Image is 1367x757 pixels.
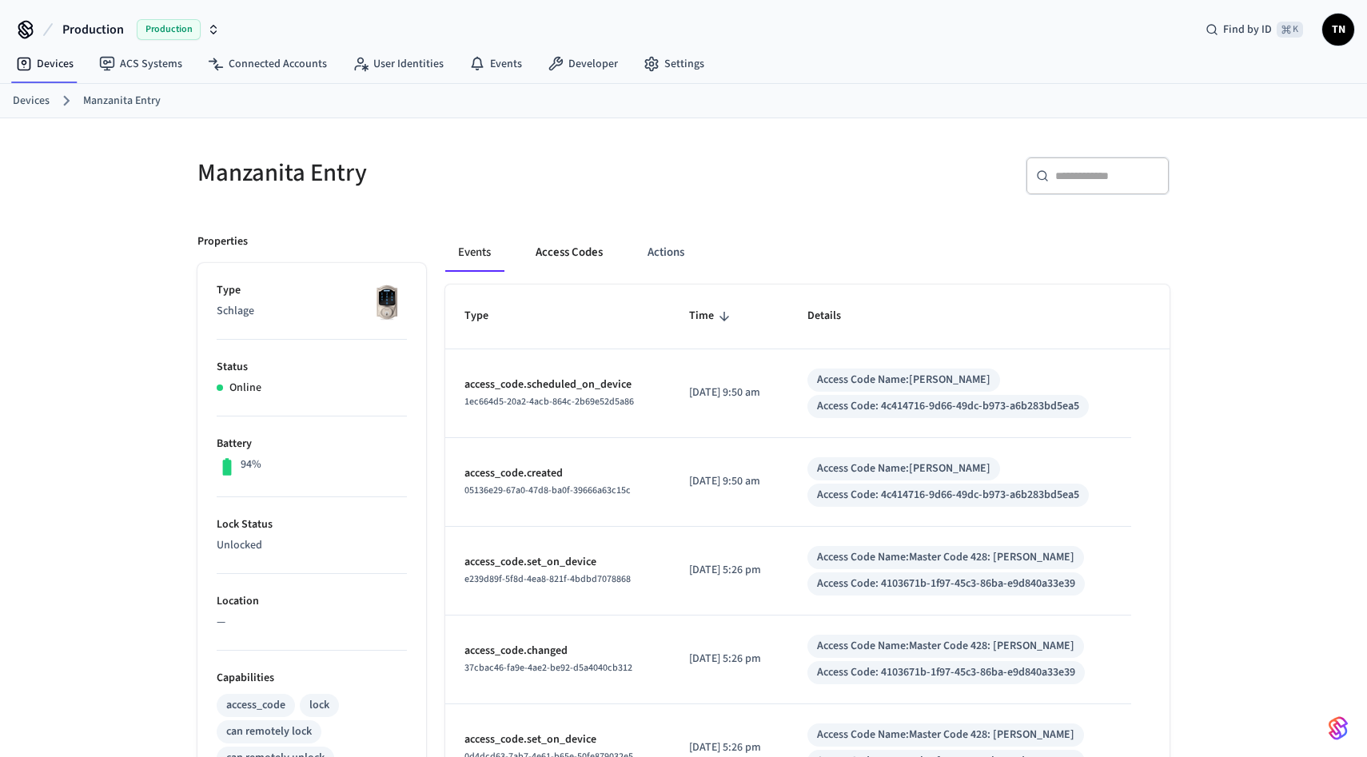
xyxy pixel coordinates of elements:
h5: Manzanita Entry [197,157,674,189]
a: Settings [631,50,717,78]
div: Access Code: 4c414716-9d66-49dc-b973-a6b283bd5ea5 [817,487,1079,504]
p: — [217,614,407,631]
div: can remotely lock [226,723,312,740]
span: 37cbac46-fa9e-4ae2-be92-d5a4040cb312 [464,661,632,675]
p: access_code.created [464,465,651,482]
p: Battery [217,436,407,452]
span: 1ec664d5-20a2-4acb-864c-2b69e52d5a86 [464,395,634,408]
span: Time [689,304,735,329]
span: Type [464,304,509,329]
p: [DATE] 9:50 am [689,384,769,401]
p: [DATE] 5:26 pm [689,739,769,756]
button: TN [1322,14,1354,46]
a: User Identities [340,50,456,78]
p: 94% [241,456,261,473]
span: 05136e29-67a0-47d8-ba0f-39666a63c15c [464,484,631,497]
span: TN [1324,15,1353,44]
div: Access Code: 4103671b-1f97-45c3-86ba-e9d840a33e39 [817,664,1075,681]
p: access_code.changed [464,643,651,659]
span: ⌘ K [1277,22,1303,38]
p: [DATE] 9:50 am [689,473,769,490]
div: Access Code: 4c414716-9d66-49dc-b973-a6b283bd5ea5 [817,398,1079,415]
p: Online [229,380,261,396]
p: Lock Status [217,516,407,533]
p: Properties [197,233,248,250]
a: Events [456,50,535,78]
a: Developer [535,50,631,78]
button: Actions [635,233,697,272]
a: Manzanita Entry [83,93,161,110]
span: Production [137,19,201,40]
p: Type [217,282,407,299]
span: Details [807,304,862,329]
span: e239d89f-5f8d-4ea8-821f-4bdbd7078868 [464,572,631,586]
div: Access Code Name: Master Code 428: [PERSON_NAME] [817,549,1074,566]
div: Find by ID⌘ K [1193,15,1316,44]
p: Capabilities [217,670,407,687]
p: Schlage [217,303,407,320]
button: Events [445,233,504,272]
p: access_code.set_on_device [464,554,651,571]
p: access_code.scheduled_on_device [464,377,651,393]
img: SeamLogoGradient.69752ec5.svg [1329,715,1348,741]
div: Access Code Name: Master Code 428: [PERSON_NAME] [817,638,1074,655]
div: ant example [445,233,1170,272]
div: Access Code Name: Master Code 428: [PERSON_NAME] [817,727,1074,743]
a: Connected Accounts [195,50,340,78]
p: Unlocked [217,537,407,554]
img: Schlage Sense Smart Deadbolt with Camelot Trim, Front [367,282,407,322]
span: Production [62,20,124,39]
span: Find by ID [1223,22,1272,38]
div: lock [309,697,329,714]
p: [DATE] 5:26 pm [689,562,769,579]
div: Access Code Name: [PERSON_NAME] [817,460,990,477]
button: Access Codes [523,233,616,272]
p: [DATE] 5:26 pm [689,651,769,667]
p: access_code.set_on_device [464,731,651,748]
a: Devices [3,50,86,78]
div: Access Code Name: [PERSON_NAME] [817,372,990,388]
a: ACS Systems [86,50,195,78]
div: Access Code: 4103671b-1f97-45c3-86ba-e9d840a33e39 [817,576,1075,592]
p: Status [217,359,407,376]
div: access_code [226,697,285,714]
p: Location [217,593,407,610]
a: Devices [13,93,50,110]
